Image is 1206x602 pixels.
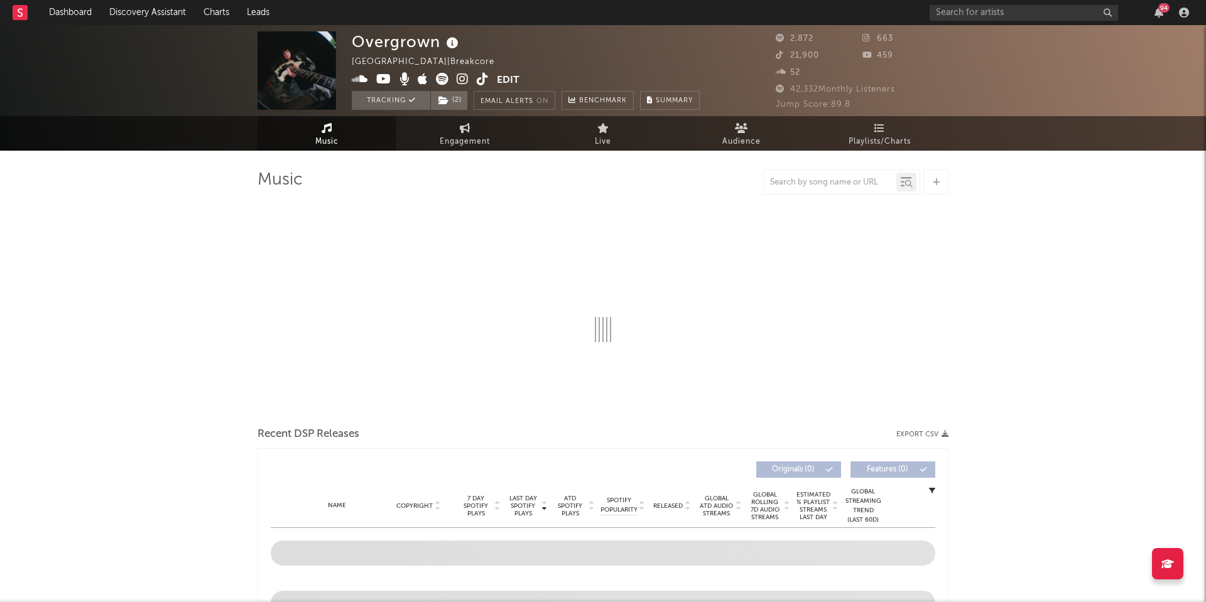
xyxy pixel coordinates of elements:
div: Name [296,501,378,510]
span: Global Rolling 7D Audio Streams [747,491,782,521]
span: Benchmark [579,94,627,109]
span: Last Day Spotify Plays [506,495,540,517]
span: Music [315,134,339,149]
em: On [536,98,548,105]
a: Audience [672,116,810,151]
span: Engagement [440,134,490,149]
div: [GEOGRAPHIC_DATA] | Breakcore [352,55,509,70]
div: Global Streaming Trend (Last 60D) [844,487,882,525]
span: Spotify Popularity [600,496,638,515]
span: 52 [776,68,800,77]
button: Export CSV [896,431,948,438]
span: Global ATD Audio Streams [699,495,734,517]
button: 94 [1154,8,1163,18]
span: 21,900 [776,51,819,60]
a: Engagement [396,116,534,151]
span: 2,872 [776,35,813,43]
div: Overgrown [352,31,462,52]
span: Jump Score: 89.8 [776,100,850,109]
span: Live [595,134,611,149]
span: Playlists/Charts [849,134,911,149]
button: Summary [640,91,700,110]
span: 663 [862,35,893,43]
span: Audience [722,134,761,149]
span: 42,332 Monthly Listeners [776,85,895,94]
a: Live [534,116,672,151]
span: ATD Spotify Plays [553,495,587,517]
input: Search by song name or URL [764,178,896,188]
button: (2) [431,91,467,110]
span: Features ( 0 ) [859,466,916,473]
button: Email AlertsOn [474,91,555,110]
a: Music [258,116,396,151]
button: Tracking [352,91,430,110]
span: Copyright [396,502,433,510]
span: ( 2 ) [430,91,468,110]
a: Playlists/Charts [810,116,948,151]
div: 94 [1158,3,1170,13]
span: Summary [656,97,693,104]
input: Search for artists [930,5,1118,21]
button: Edit [497,73,519,89]
span: 7 Day Spotify Plays [459,495,492,517]
button: Features(0) [850,461,935,478]
span: Originals ( 0 ) [764,466,822,473]
button: Originals(0) [756,461,841,478]
span: Recent DSP Releases [258,427,359,442]
a: Benchmark [562,91,634,110]
span: Released [653,502,683,510]
span: Estimated % Playlist Streams Last Day [796,491,830,521]
span: 459 [862,51,893,60]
